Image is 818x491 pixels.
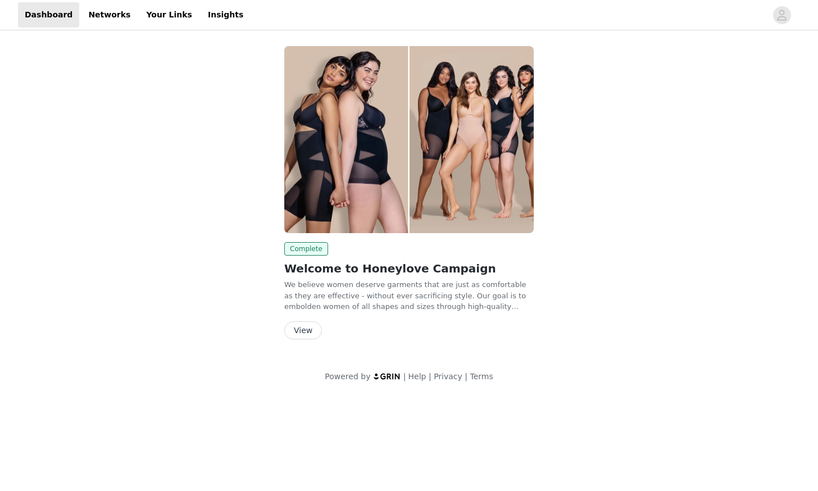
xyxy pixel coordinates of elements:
a: Terms [470,372,493,381]
a: Help [408,372,426,381]
h2: Welcome to Honeylove Campaign [284,260,534,277]
span: Complete [284,242,328,256]
button: View [284,321,322,339]
a: Networks [81,2,137,28]
span: | [403,372,406,381]
span: Powered by [325,372,370,381]
a: Your Links [139,2,199,28]
img: logo [373,372,401,380]
a: View [284,326,322,335]
p: We believe women deserve garments that are just as comfortable as they are effective - without ev... [284,279,534,312]
img: Honeylove [284,46,534,233]
span: | [429,372,431,381]
a: Dashboard [18,2,79,28]
span: | [465,372,467,381]
div: avatar [776,6,787,24]
a: Privacy [434,372,462,381]
a: Insights [201,2,250,28]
